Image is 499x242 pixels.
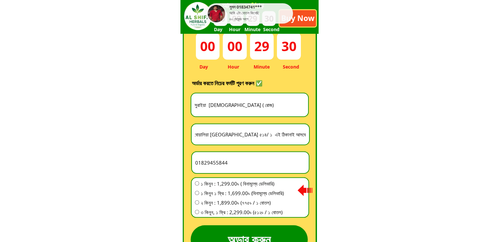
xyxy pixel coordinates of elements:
div: সুমন 01834741*** [229,5,291,10]
h3: Day Hour Minute Second [214,26,304,33]
h3: Day Hour Minute Second [199,63,302,71]
input: সম্পূর্ণ ঠিকানা বিবরণ * [193,124,307,145]
span: ২ কিনুন : 1,899.00৳ (৭৭৫৳ / ১ বোতল) [201,199,284,207]
p: Buy Now [280,10,316,27]
div: ৪০ সেকেন্ড আগে [229,16,248,22]
div: আমি ২টা বোতল কিনেছি [229,10,291,16]
span: ৩ কিনুন, ১ ফ্রি : 2,299.00৳ (৫১২৳ / ১ বোতল) [201,208,284,216]
span: ১ কিনুন ১ ফ্রি : 1,699.00৳ (বিনামূল্যে ডেলিভারি) [201,189,284,197]
input: আপনার নাম লিখুন * [193,93,306,117]
span: ১ কিনুন : 1,299.00৳ ( বিনামূল্যে ডেলিভারি) [201,180,284,188]
input: আপনার মোবাইল নাম্বার * [194,152,307,173]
